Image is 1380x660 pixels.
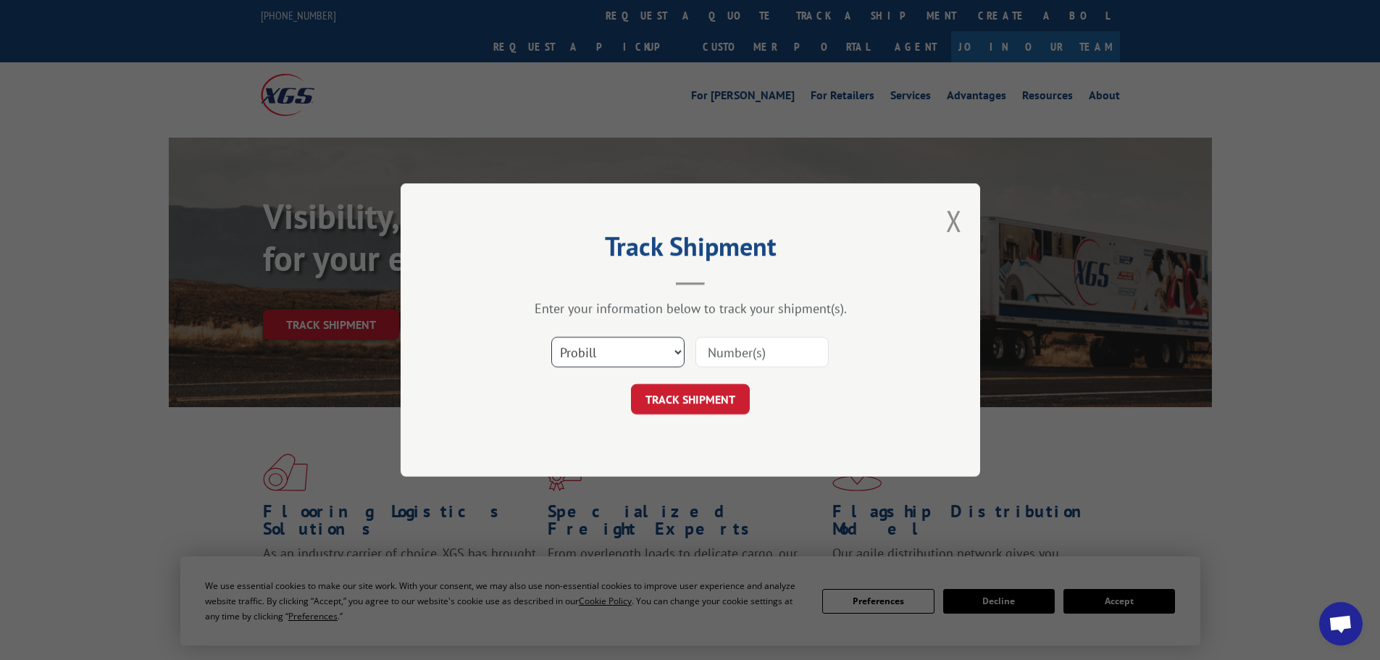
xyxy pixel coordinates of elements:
[473,300,908,317] div: Enter your information below to track your shipment(s).
[1319,602,1363,646] div: Open chat
[946,201,962,240] button: Close modal
[473,236,908,264] h2: Track Shipment
[631,384,750,414] button: TRACK SHIPMENT
[695,337,829,367] input: Number(s)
